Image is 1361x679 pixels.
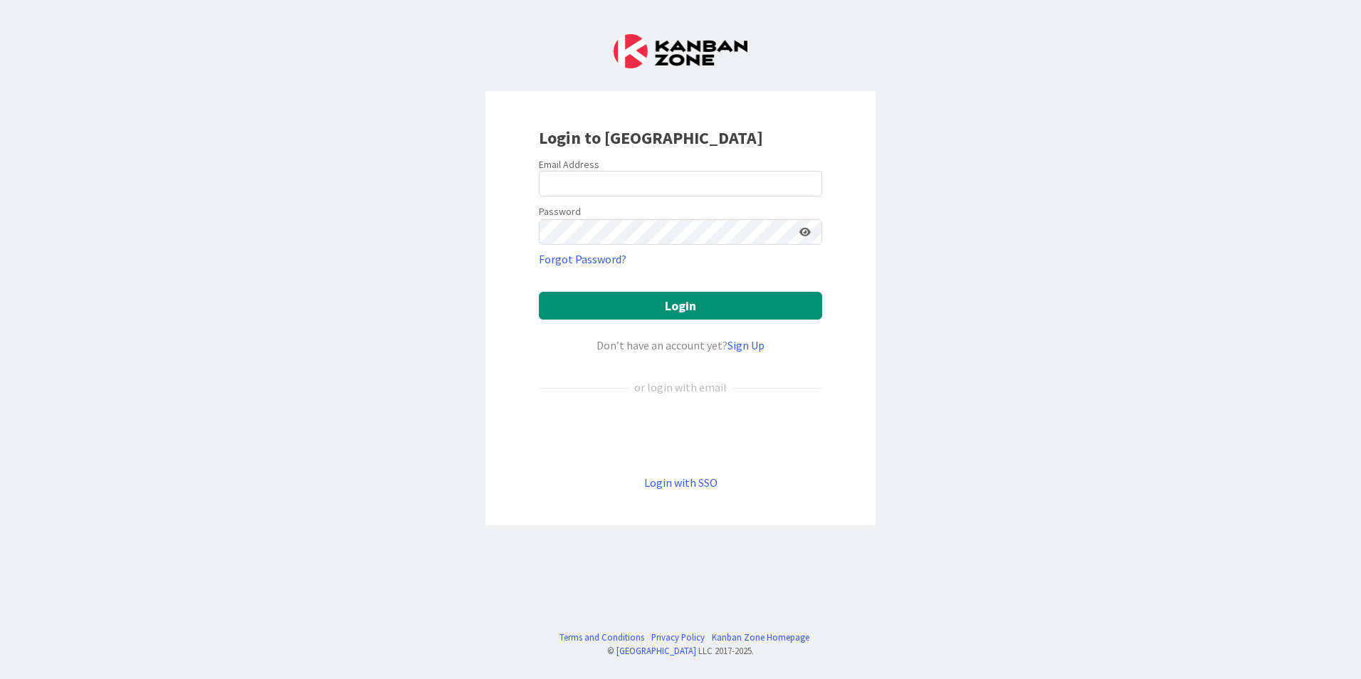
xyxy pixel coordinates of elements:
a: Privacy Policy [651,631,705,644]
a: Terms and Conditions [559,631,644,644]
label: Password [539,204,581,219]
div: © LLC 2017- 2025 . [552,644,809,658]
a: [GEOGRAPHIC_DATA] [616,645,696,656]
a: Login with SSO [644,475,718,490]
a: Forgot Password? [539,251,626,268]
img: Kanban Zone [614,34,747,68]
div: or login with email [631,379,730,396]
div: Don’t have an account yet? [539,337,822,354]
a: Sign Up [727,338,764,352]
iframe: Sign in with Google Button [532,419,829,451]
label: Email Address [539,158,599,171]
a: Kanban Zone Homepage [712,631,809,644]
b: Login to [GEOGRAPHIC_DATA] [539,127,763,149]
button: Login [539,292,822,320]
